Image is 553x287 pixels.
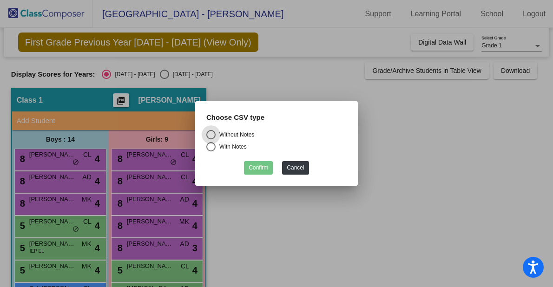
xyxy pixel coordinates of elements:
[216,143,247,151] div: With Notes
[244,161,273,175] button: Confirm
[206,130,347,154] mat-radio-group: Select an option
[282,161,309,175] button: Cancel
[216,130,254,139] div: Without Notes
[206,112,264,123] label: Choose CSV type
